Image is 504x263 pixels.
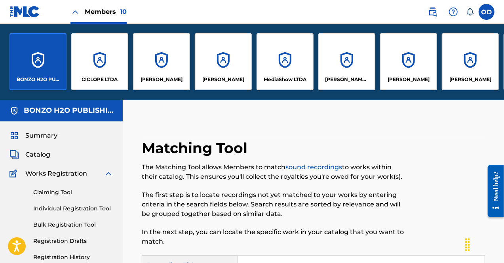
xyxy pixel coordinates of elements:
img: Close [70,7,80,17]
a: AccountsMediaShow LTDA [257,33,314,90]
a: Registration History [33,253,113,261]
a: Individual Registration Tool [33,204,113,213]
a: Accounts[PERSON_NAME] [442,33,499,90]
a: AccountsBONZO H2O PUBLISHING [10,33,67,90]
img: Works Registration [10,169,20,178]
a: sound recordings [285,163,342,171]
a: Claiming Tool [33,188,113,197]
a: Accounts[PERSON_NAME] [380,33,437,90]
img: Catalog [10,150,19,159]
p: In the next step, you can locate the specific work in your catalog that you want to match. [142,227,406,246]
p: RUBEN HECTOR DEICAS [449,76,491,83]
p: BONZO H2O PUBLISHING [17,76,60,83]
div: Drag [461,233,474,257]
p: Luis Felipe Salinas [141,76,183,83]
span: Works Registration [25,169,87,178]
p: The first step is to locate recordings not yet matched to your works by entering criteria in the ... [142,190,406,219]
img: Accounts [10,106,19,115]
h5: BONZO H2O PUBLISHING [24,106,113,115]
a: Accounts[PERSON_NAME] [PERSON_NAME] [318,33,375,90]
p: Oscar Daniele [388,76,430,83]
a: Public Search [425,4,441,20]
span: Members [85,7,127,16]
a: SummarySummary [10,131,57,140]
iframe: Resource Center [482,159,504,223]
img: Summary [10,131,19,140]
iframe: Chat Widget [464,225,504,263]
img: help [449,7,458,17]
p: Miguel Augusto Laynes Dueñas [325,76,369,83]
a: CatalogCatalog [10,150,50,159]
p: MediaShow LTDA [264,76,306,83]
h2: Matching Tool [142,139,251,157]
span: Summary [25,131,57,140]
p: CICLOPE LTDA [82,76,118,83]
div: Notifications [466,8,474,16]
img: search [428,7,437,17]
a: Registration Drafts [33,237,113,245]
p: MARCOS MAXIMO CAMINO [202,76,244,83]
div: User Menu [479,4,494,20]
div: Help [445,4,461,20]
img: expand [104,169,113,178]
span: Catalog [25,150,50,159]
a: Accounts[PERSON_NAME] [133,33,190,90]
img: MLC Logo [10,6,40,17]
a: AccountsCICLOPE LTDA [71,33,128,90]
p: The Matching Tool allows Members to match to works within their catalog. This ensures you'll coll... [142,163,406,182]
span: 10 [120,8,127,15]
a: Accounts[PERSON_NAME] [195,33,252,90]
a: Bulk Registration Tool [33,221,113,229]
